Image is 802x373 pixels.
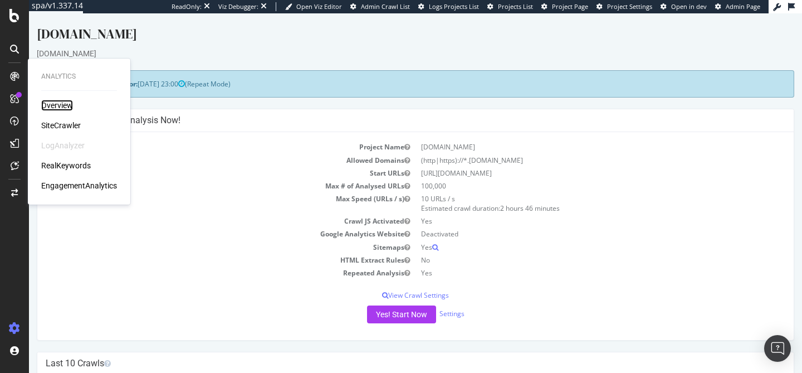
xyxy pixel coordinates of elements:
td: Yes [387,201,756,214]
span: Admin Page [726,2,760,11]
span: Admin Crawl List [361,2,410,11]
p: View Crawl Settings [17,277,756,287]
a: Project Page [541,2,588,11]
a: Project Settings [596,2,652,11]
a: Open Viz Editor [285,2,342,11]
td: Start URLs [17,153,387,166]
a: Projects List [487,2,533,11]
td: 10 URLs / s Estimated crawl duration: [387,179,756,201]
span: Open Viz Editor [296,2,342,11]
td: Crawl JS Activated [17,201,387,214]
span: Project Settings [607,2,652,11]
a: Overview [41,100,73,111]
td: Sitemaps [17,227,387,240]
span: Project Page [552,2,588,11]
div: (Repeat Mode) [8,57,765,84]
td: [DOMAIN_NAME] [387,127,756,140]
td: [URL][DOMAIN_NAME] [387,153,756,166]
td: No [387,240,756,253]
td: Max Speed (URLs / s) [17,179,387,201]
td: (http|https)://*.[DOMAIN_NAME] [387,141,756,153]
a: Admin Crawl List [350,2,410,11]
span: 2 hours 46 minutes [471,190,531,200]
h4: Last 10 Crawls [17,345,756,356]
td: Yes [387,253,756,266]
td: Allowed Domains [17,141,387,153]
span: Projects List [498,2,533,11]
td: HTML Extract Rules [17,240,387,253]
div: Open Intercom Messenger [764,335,791,362]
button: Yes! Start Now [338,292,407,310]
td: Deactivated [387,214,756,227]
span: Open in dev [671,2,707,11]
a: Admin Page [715,2,760,11]
a: EngagementAnalytics [41,180,117,191]
td: 100,000 [387,166,756,179]
a: SiteCrawler [41,120,81,131]
div: Viz Debugger: [218,2,258,11]
td: Max # of Analysed URLs [17,166,387,179]
span: Logs Projects List [429,2,479,11]
td: Project Name [17,127,387,140]
a: Logs Projects List [418,2,479,11]
strong: Next Launch Scheduled for: [17,66,109,75]
a: Open in dev [661,2,707,11]
div: ReadOnly: [172,2,202,11]
span: [DATE] 23:00 [109,66,156,75]
div: [DOMAIN_NAME] [8,11,765,35]
div: [DOMAIN_NAME] [8,35,765,46]
div: Analytics [41,72,117,81]
div: LogAnalyzer [41,140,85,151]
a: Settings [410,296,436,305]
td: Repeated Analysis [17,253,387,266]
td: Yes [387,227,756,240]
h4: Configure your New Analysis Now! [17,101,756,113]
a: RealKeywords [41,160,91,171]
td: Google Analytics Website [17,214,387,227]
